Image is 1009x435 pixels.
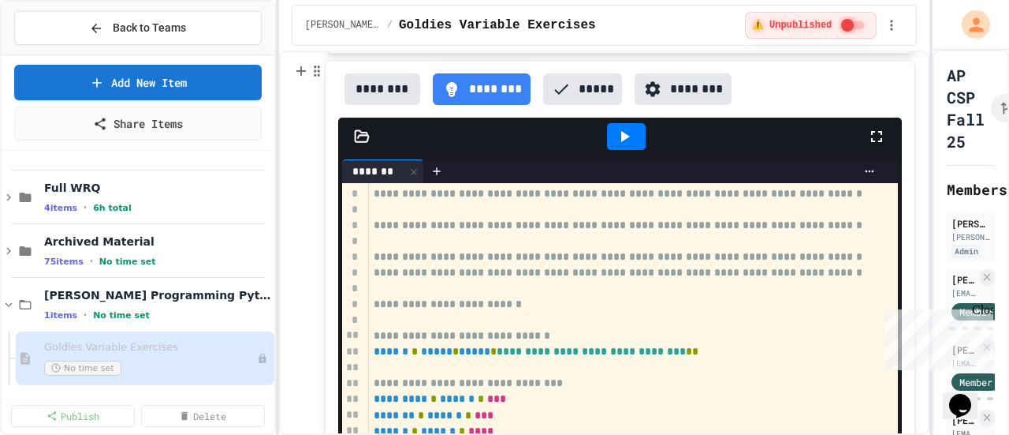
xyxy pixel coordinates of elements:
[951,272,976,287] div: [PERSON_NAME]
[113,20,186,36] span: Back to Teams
[951,216,990,231] div: [PERSON_NAME]
[99,257,156,267] span: No time set
[44,181,271,195] span: Full WRQ
[141,405,265,427] a: Delete
[951,413,976,427] div: [PERSON_NAME]
[44,361,121,376] span: No time set
[14,107,262,141] a: Share Items
[945,6,994,43] div: My Account
[14,11,262,45] button: Back to Teams
[6,6,109,100] div: Chat with us now!Close
[44,234,271,249] span: Archived Material
[257,353,268,364] div: Unpublished
[93,203,132,213] span: 6h total
[878,303,993,370] iframe: chat widget
[951,287,976,299] div: [EMAIL_ADDRESS][DOMAIN_NAME]
[44,257,84,267] span: 75 items
[84,309,87,321] span: •
[84,201,87,214] span: •
[305,19,381,32] span: Goldie Programming Python
[387,19,393,32] span: /
[947,178,1007,201] h2: Members
[44,310,77,321] span: 1 items
[951,231,990,243] div: [PERSON_NAME][EMAIL_ADDRESS][PERSON_NAME][DOMAIN_NAME]
[947,64,985,152] h1: AP CSP Fall 25
[44,341,257,354] span: Goldies Variable Exercises
[11,405,135,427] a: Publish
[752,19,832,32] span: ⚠️ Unpublished
[745,12,877,39] div: ⚠️ Students cannot see this content! Click the toggle to publish it and make it visible to your c...
[399,16,596,35] span: Goldies Variable Exercises
[44,288,271,302] span: [PERSON_NAME] Programming Python
[44,203,77,213] span: 4 items
[14,65,262,100] a: Add New Item
[90,255,93,268] span: •
[951,245,981,258] div: Admin
[943,372,993,419] iframe: chat widget
[93,310,150,321] span: No time set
